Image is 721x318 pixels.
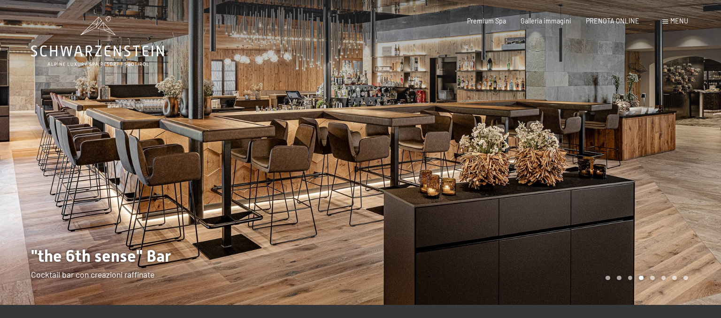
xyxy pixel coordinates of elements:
div: Carousel Page 5 [650,276,655,280]
a: PRENOTA ONLINE [586,17,639,25]
a: Premium Spa [467,17,506,25]
div: Carousel Page 2 [617,276,621,280]
span: Menu [670,17,688,25]
div: Carousel Page 1 [606,276,610,280]
div: Carousel Page 4 (Current Slide) [639,276,644,280]
a: Galleria immagini [521,17,571,25]
div: Carousel Page 8 [683,276,688,280]
div: Carousel Page 7 [672,276,677,280]
div: Carousel Pagination [602,276,688,280]
div: Carousel Page 6 [661,276,666,280]
div: Carousel Page 3 [628,276,633,280]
